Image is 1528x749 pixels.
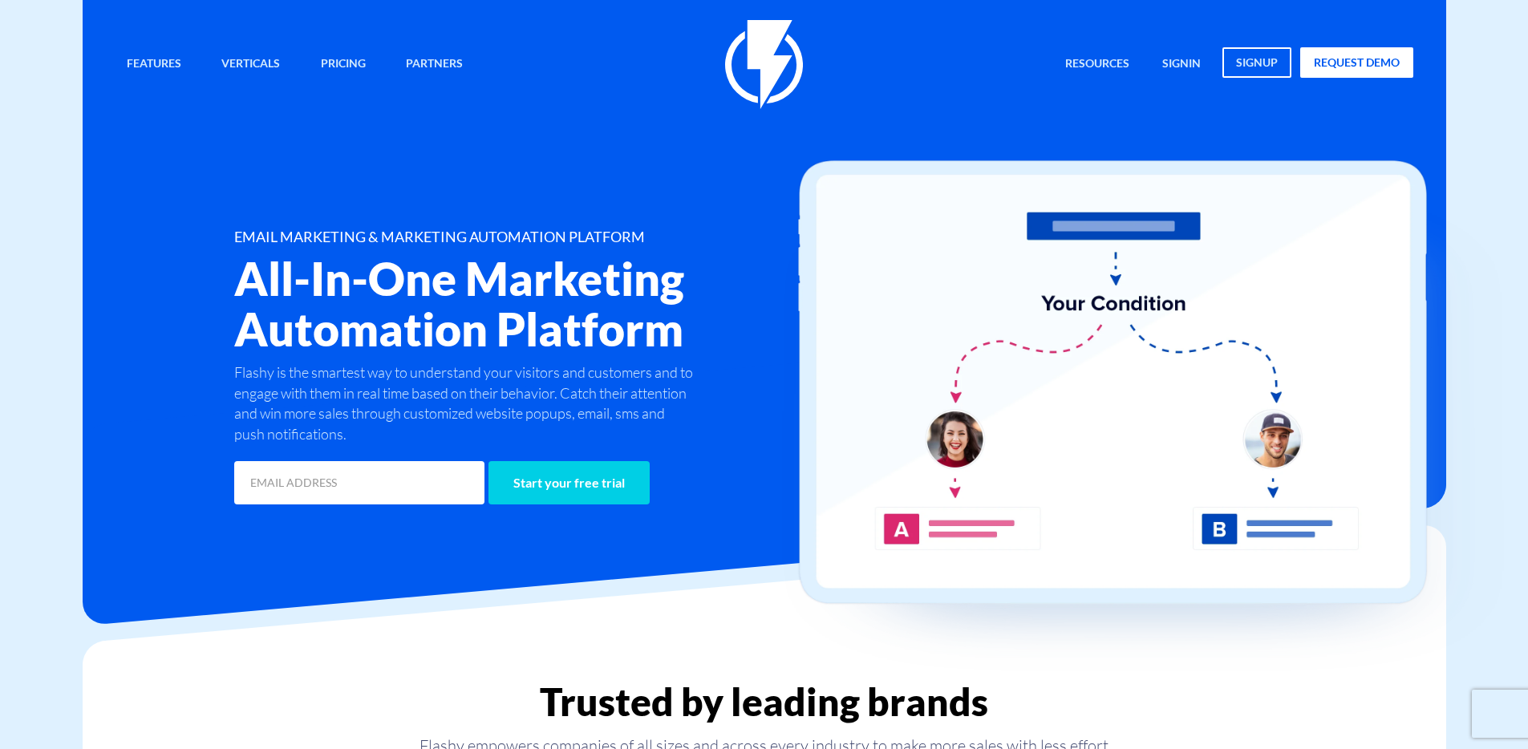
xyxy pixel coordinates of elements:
a: Features [115,47,193,82]
p: Flashy is the smartest way to understand your visitors and customers and to engage with them in r... [234,362,698,445]
a: Resources [1053,47,1141,82]
input: Start your free trial [488,461,650,504]
h2: Trusted by leading brands [83,681,1446,723]
a: request demo [1300,47,1413,78]
h2: All-In-One Marketing Automation Platform [234,253,860,354]
a: Partners [394,47,475,82]
a: signup [1222,47,1291,78]
a: Pricing [309,47,378,82]
h1: EMAIL MARKETING & MARKETING AUTOMATION PLATFORM [234,229,860,245]
input: EMAIL ADDRESS [234,461,484,504]
a: signin [1150,47,1213,82]
a: Verticals [209,47,292,82]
